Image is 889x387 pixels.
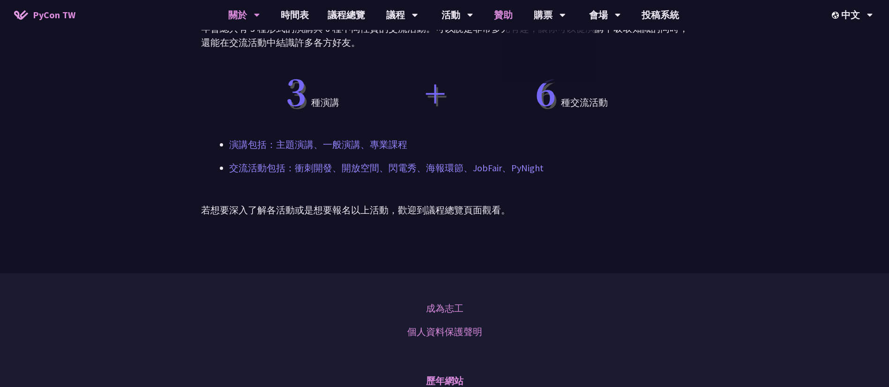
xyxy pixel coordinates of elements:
span: 3 [286,66,306,116]
img: Home icon of PyCon TW 2025 [14,10,28,20]
span: PyCon TW [33,8,75,22]
span: 種交流活動 [530,73,608,110]
span: + [425,74,446,109]
a: 成為志工 [426,301,463,315]
img: Locale Icon [832,12,841,19]
span: 6 [535,66,556,116]
a: 個人資料保護聲明 [407,325,482,339]
p: 若想要深入了解各活動或是想要報名以上活動，歡迎到議程總覽頁面觀看。 [201,203,688,217]
p: 年會總共有 3 種形式的演講與 6 種不同性質的交流活動。可以說是非常多元有趣，讓你可以從演講中吸取知識的同時，還能在交流活動中結識許多各方好友。 [201,22,688,50]
a: PyCon TW [5,3,85,27]
p: 演講包括：主題演講、一般演講、專業課程 [229,138,660,152]
span: 種演講 [281,73,339,110]
p: 交流活動包括：衝刺開發、開放空間、閃電秀、海報環節、JobFair、PyNight [229,161,660,175]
